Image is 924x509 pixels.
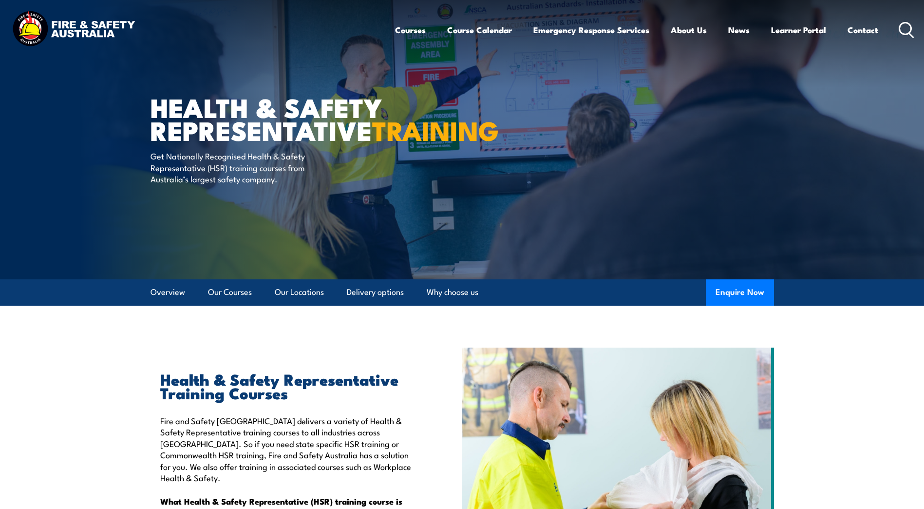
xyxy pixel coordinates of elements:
[160,415,417,483] p: Fire and Safety [GEOGRAPHIC_DATA] delivers a variety of Health & Safety Representative training c...
[771,17,826,43] a: Learner Portal
[533,17,649,43] a: Emergency Response Services
[706,279,774,306] button: Enquire Now
[208,279,252,305] a: Our Courses
[372,109,499,150] strong: TRAINING
[848,17,878,43] a: Contact
[151,279,185,305] a: Overview
[275,279,324,305] a: Our Locations
[347,279,404,305] a: Delivery options
[395,17,426,43] a: Courses
[447,17,512,43] a: Course Calendar
[671,17,707,43] a: About Us
[151,150,328,184] p: Get Nationally Recognised Health & Safety Representative (HSR) training courses from Australia’s ...
[160,372,417,399] h2: Health & Safety Representative Training Courses
[151,96,391,141] h1: Health & Safety Representative
[427,279,478,305] a: Why choose us
[728,17,750,43] a: News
